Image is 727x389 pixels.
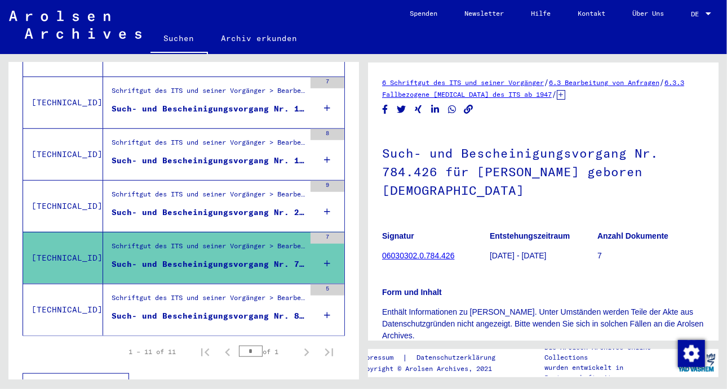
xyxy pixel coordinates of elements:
a: Datenschutzerklärung [407,352,509,364]
p: Enthält Informationen zu [PERSON_NAME]. Unter Umständen werden Teile der Akte aus Datenschutzgrün... [382,306,704,342]
h1: Such- und Bescheinigungsvorgang Nr. 784.426 für [PERSON_NAME] geboren [DEMOGRAPHIC_DATA] [382,127,704,214]
div: 8 [311,129,344,140]
span: / [552,89,557,99]
div: 1 – 11 of 11 [128,347,176,357]
p: Die Arolsen Archives Online-Collections [545,342,675,363]
p: Copyright © Arolsen Archives, 2021 [358,364,509,374]
div: Zustimmung ändern [677,339,704,366]
div: Schriftgut des ITS und seiner Vorgänger > Bearbeitung von Anfragen > Fallbezogene [MEDICAL_DATA] ... [112,137,305,153]
button: Share on LinkedIn [429,102,441,117]
div: Schriftgut des ITS und seiner Vorgänger > Bearbeitung von Anfragen > Fallbezogene [MEDICAL_DATA] ... [112,293,305,308]
div: 7 [311,232,344,244]
div: Schriftgut des ITS und seiner Vorgänger > Bearbeitung von Anfragen > Fallbezogene [MEDICAL_DATA] ... [112,189,305,205]
img: yv_logo.png [676,348,718,377]
b: Form und Inhalt [382,288,442,297]
b: Signatur [382,231,414,240]
div: | [358,352,509,364]
div: 7 [311,77,344,88]
button: Share on Facebook [379,102,391,117]
td: [TECHNICAL_ID] [23,128,103,180]
button: Previous page [216,341,239,363]
td: [TECHNICAL_ID] [23,77,103,128]
div: 9 [311,181,344,192]
div: of 1 [239,346,295,357]
td: [TECHNICAL_ID] [23,180,103,232]
span: / [659,77,664,87]
a: 6.3 Bearbeitung von Anfragen [549,78,659,87]
p: wurden entwickelt in Partnerschaft mit [545,363,675,383]
button: First page [194,341,216,363]
img: Arolsen_neg.svg [9,11,141,39]
p: 7 [597,250,704,262]
button: Last page [318,341,340,363]
div: Such- und Bescheinigungsvorgang Nr. 1.881.364 für [PERSON_NAME] geboren [DEMOGRAPHIC_DATA] [112,103,305,115]
span: DE [691,10,703,18]
button: Next page [295,341,318,363]
div: Such- und Bescheinigungsvorgang Nr. 784.426 für [PERSON_NAME] geboren [DEMOGRAPHIC_DATA] [112,258,305,270]
button: Share on Twitter [396,102,407,117]
img: Zustimmung ändern [678,340,705,367]
a: 6 Schriftgut des ITS und seiner Vorgänger [382,78,544,87]
a: 06030302.0.784.426 [382,251,454,260]
a: Suchen [150,25,208,54]
td: [TECHNICAL_ID] [23,232,103,284]
button: Share on WhatsApp [446,102,458,117]
div: Such- und Bescheinigungsvorgang Nr. 136.858 für [PERSON_NAME] geboren [DEMOGRAPHIC_DATA] [112,155,305,167]
button: Copy link [463,102,475,117]
span: / [544,77,549,87]
button: Share on Xing [413,102,424,117]
div: Such- und Bescheinigungsvorgang Nr. 877.139 für [PERSON_NAME] geboren [DEMOGRAPHIC_DATA] [112,310,305,322]
td: [TECHNICAL_ID] [23,284,103,336]
b: Anzahl Dokumente [597,231,668,240]
div: Schriftgut des ITS und seiner Vorgänger > Bearbeitung von Anfragen > Fallbezogene [MEDICAL_DATA] ... [112,241,305,257]
div: 5 [311,284,344,296]
span: Weniger anzeigen [32,379,113,389]
b: Entstehungszeitraum [490,231,570,240]
div: Schriftgut des ITS und seiner Vorgänger > Bearbeitung von Anfragen > Fallbezogene [MEDICAL_DATA] ... [112,86,305,101]
p: [DATE] - [DATE] [490,250,597,262]
div: Such- und Bescheinigungsvorgang Nr. 2.294.370 für [PERSON_NAME] geboren [DEMOGRAPHIC_DATA] oder03... [112,207,305,218]
a: Archiv erkunden [208,25,311,52]
a: Impressum [358,352,402,364]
